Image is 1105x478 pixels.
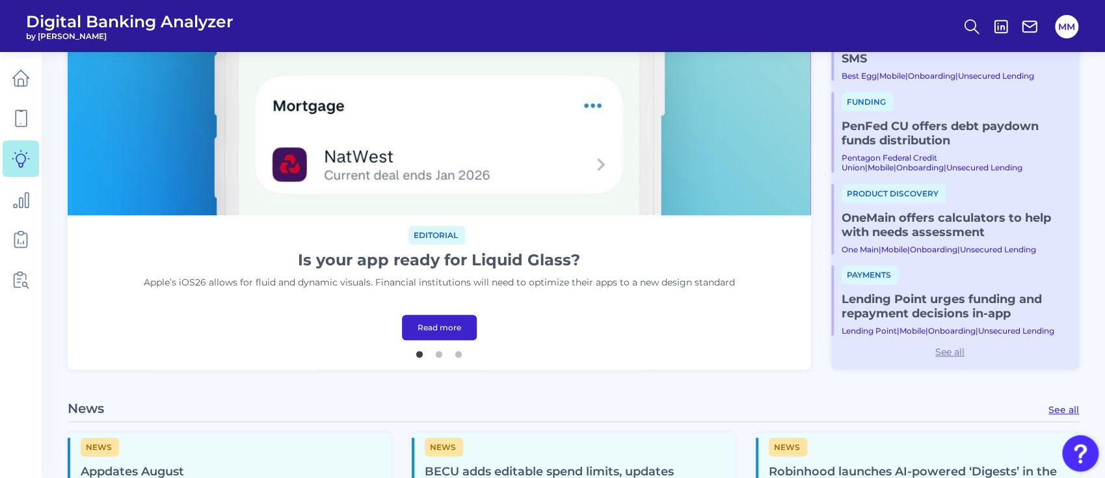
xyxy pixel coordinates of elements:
span: | [879,245,881,254]
a: Funding [842,96,893,107]
button: 3 [452,345,465,358]
button: 2 [433,345,446,358]
span: | [944,163,946,172]
a: Unsecured Lending [960,245,1036,254]
p: Apple’s iOS26 allows for fluid and dynamic visuals. Financial institutions will need to optimize ... [144,276,735,290]
span: Funding [842,92,893,111]
a: Onboarding [910,245,957,254]
span: News [769,438,807,457]
a: See all [1048,404,1079,416]
a: Product discovery [842,187,946,199]
a: News [769,440,807,453]
a: Lending Point [842,326,897,336]
button: MM [1055,15,1078,38]
a: News [425,440,463,453]
span: Editorial [408,226,465,245]
a: Mobile [881,245,907,254]
a: Onboarding [928,326,976,336]
a: Unsecured Lending [958,71,1034,81]
span: | [865,163,868,172]
a: Unsecured Lending [978,326,1054,336]
span: | [955,71,958,81]
span: | [925,326,928,336]
span: | [877,71,879,81]
a: Pentagon Federal Credit Union [842,153,937,172]
a: See all [831,346,1069,358]
span: by [PERSON_NAME] [26,31,233,41]
a: Unsecured Lending [946,163,1022,172]
span: | [894,163,896,172]
span: | [897,326,899,336]
span: Payments [842,265,898,284]
a: Mobile [868,163,894,172]
a: Editorial [408,228,465,241]
a: Read more [402,315,477,340]
span: News [425,438,463,457]
h1: Is your app ready for Liquid Glass? [298,250,580,271]
p: News [68,401,104,416]
a: Mobile [879,71,905,81]
a: Lending Point urges funding and repayment decisions in-app [842,292,1069,321]
button: Open Resource Center [1062,435,1098,471]
a: Onboarding [908,71,955,81]
button: 1 [413,345,426,358]
a: News [81,440,119,453]
span: Digital Banking Analyzer [26,12,233,31]
a: OneMain offers calculators to help with needs assessment [842,211,1069,239]
a: Best Egg [842,71,877,81]
span: Product discovery [842,184,946,203]
a: One Main [842,245,879,254]
a: PenFed CU offers debt paydown funds distribution [842,119,1069,148]
span: | [907,245,910,254]
a: Onboarding [896,163,944,172]
span: | [976,326,978,336]
span: News [81,438,119,457]
span: | [905,71,908,81]
span: | [957,245,960,254]
a: Mobile [899,326,925,336]
a: Payments [842,269,898,280]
